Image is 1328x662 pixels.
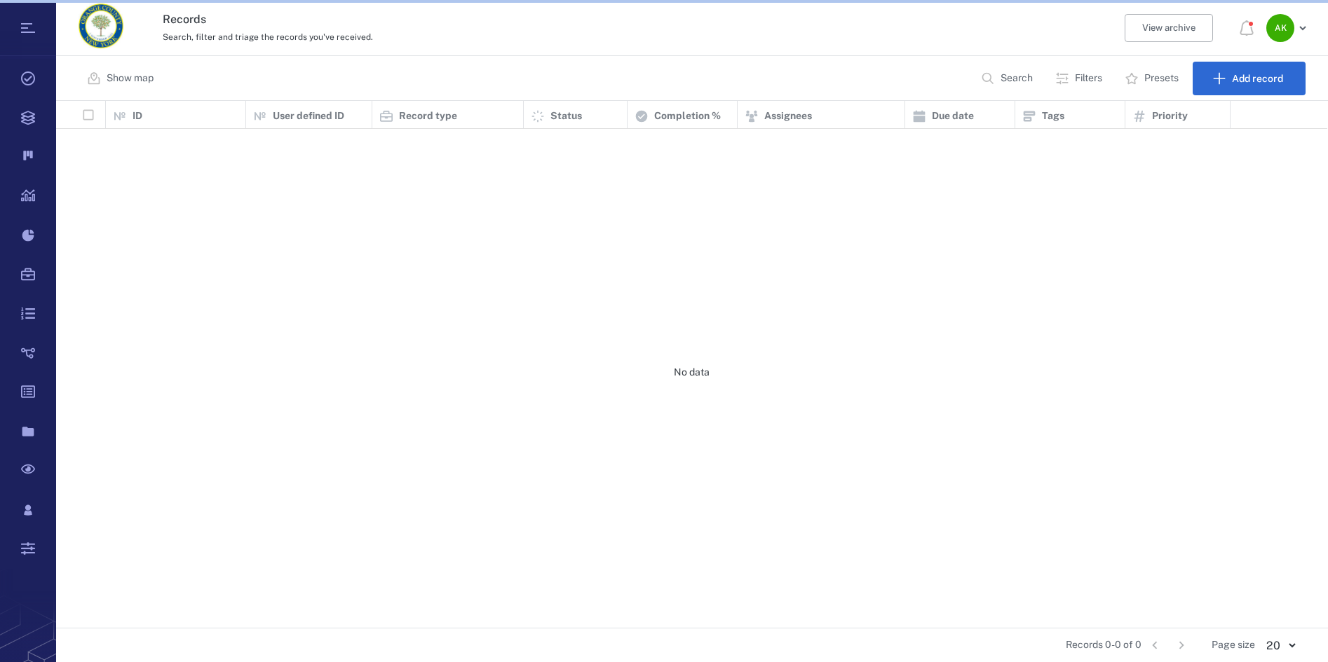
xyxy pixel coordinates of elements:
button: AK [1266,14,1311,42]
p: Record type [399,109,457,123]
div: No data [56,129,1327,616]
div: A K [1266,14,1294,42]
span: Search, filter and triage the records you've received. [163,32,373,42]
p: Search [1001,71,1033,85]
span: Page size [1212,638,1255,652]
button: Search [973,62,1044,95]
p: User defined ID [273,109,344,123]
button: Filters [1047,62,1113,95]
p: Due date [932,109,974,123]
p: Completion % [654,109,721,123]
p: Show map [107,71,154,85]
span: Records 0-0 of 0 [1066,638,1141,652]
button: View archive [1125,14,1213,42]
button: Show map [79,62,165,95]
h3: Records [163,11,912,28]
p: Presets [1144,71,1179,85]
p: Status [550,109,582,123]
a: Go home [79,4,123,53]
p: Assignees [764,109,812,123]
button: Add record [1193,62,1306,95]
p: Priority [1152,109,1188,123]
p: ID [133,109,142,123]
button: Presets [1116,62,1190,95]
p: Tags [1042,109,1064,123]
img: Orange County Planning Department logo [79,4,123,48]
div: 20 [1255,637,1306,654]
nav: pagination navigation [1141,634,1195,656]
p: Filters [1075,71,1102,85]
